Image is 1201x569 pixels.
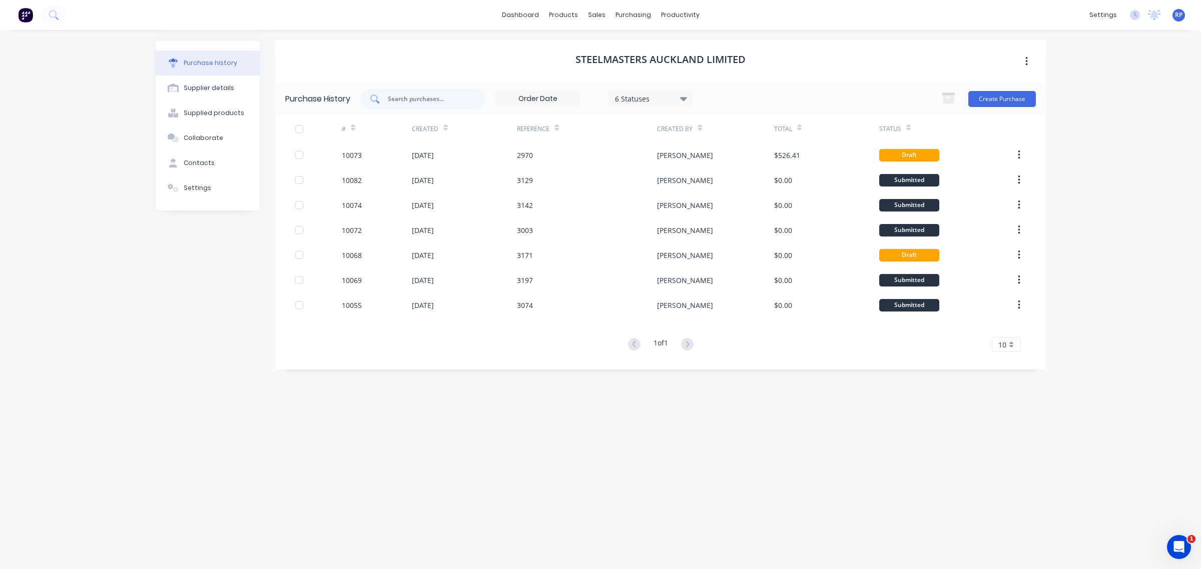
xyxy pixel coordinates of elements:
div: 3142 [517,200,533,210]
div: # [342,124,346,133]
div: Supplied products [184,108,244,117]
div: 10072 [342,225,362,235]
div: 1 of 1 [654,337,668,352]
div: [DATE] [412,300,434,310]
span: 10 [998,339,1006,350]
div: 6 Statuses [615,93,687,103]
div: $0.00 [774,175,792,185]
div: Created [412,124,438,133]
span: RP [1175,10,1182,19]
div: Settings [184,183,211,192]
div: 10082 [342,175,362,185]
div: Submitted [879,274,939,286]
button: Create Purchase [968,91,1036,107]
button: Settings [156,175,260,200]
div: 10074 [342,200,362,210]
div: Submitted [879,224,939,236]
input: Search purchases... [387,94,470,104]
div: Draft [879,249,939,261]
div: 3129 [517,175,533,185]
div: settings [1084,7,1122,22]
div: [PERSON_NAME] [657,150,713,160]
div: Collaborate [184,133,223,142]
div: [DATE] [412,200,434,210]
div: productivity [656,7,705,22]
div: $0.00 [774,275,792,285]
button: Collaborate [156,125,260,150]
div: [DATE] [412,175,434,185]
span: 1 [1187,535,1195,543]
div: [PERSON_NAME] [657,175,713,185]
div: Contacts [184,158,215,167]
img: Factory [18,7,33,22]
div: [PERSON_NAME] [657,275,713,285]
div: Submitted [879,199,939,211]
div: 2970 [517,150,533,160]
div: Submitted [879,299,939,311]
div: 3074 [517,300,533,310]
div: Purchase History [285,93,350,105]
a: dashboard [497,7,544,22]
iframe: Intercom live chat [1167,535,1191,559]
div: [DATE] [412,250,434,260]
div: 3197 [517,275,533,285]
div: purchasing [611,7,656,22]
h1: Steelmasters Auckland Limited [575,53,746,65]
div: 3171 [517,250,533,260]
div: [PERSON_NAME] [657,200,713,210]
div: $526.41 [774,150,800,160]
input: Order Date [496,91,580,106]
div: Purchase history [184,58,237,67]
div: [PERSON_NAME] [657,225,713,235]
div: Reference [517,124,549,133]
div: Status [879,124,901,133]
div: [PERSON_NAME] [657,250,713,260]
div: 10068 [342,250,362,260]
div: $0.00 [774,225,792,235]
div: [DATE] [412,275,434,285]
div: products [544,7,583,22]
div: [DATE] [412,225,434,235]
div: sales [583,7,611,22]
div: 3003 [517,225,533,235]
div: 10073 [342,150,362,160]
div: $0.00 [774,250,792,260]
div: Supplier details [184,83,234,92]
div: 10069 [342,275,362,285]
div: [PERSON_NAME] [657,300,713,310]
div: $0.00 [774,300,792,310]
button: Supplier details [156,75,260,100]
div: Created By [657,124,693,133]
button: Purchase history [156,50,260,75]
button: Contacts [156,150,260,175]
div: Submitted [879,174,939,186]
button: Supplied products [156,100,260,125]
div: $0.00 [774,200,792,210]
div: [DATE] [412,150,434,160]
div: Total [774,124,792,133]
div: 10055 [342,300,362,310]
div: Draft [879,149,939,161]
